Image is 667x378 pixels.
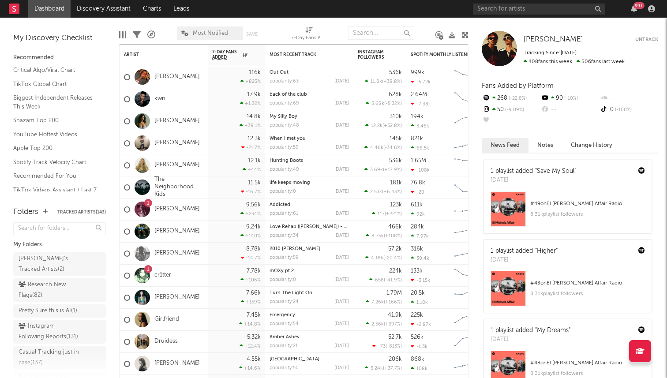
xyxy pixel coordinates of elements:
div: 536k [389,70,402,75]
span: 4.18k [371,256,383,261]
a: Instagram Following Reports(131) [13,320,106,344]
span: -34.6 % [385,146,401,150]
div: -1.3k [411,344,427,349]
a: "Higher" [535,248,558,254]
div: 284k [411,224,424,230]
div: ( ) [366,321,402,327]
div: 12.1k [248,158,261,164]
a: Girlfriend [154,316,179,323]
span: 3.69k [370,168,383,172]
div: Casual Tracking just in case ( 137 ) [19,347,81,368]
a: Turn The Light On [270,291,312,296]
div: 99 + [633,2,645,9]
span: -5.32 % [386,101,401,106]
span: +37.7 % [384,366,401,371]
input: Search for folders... [13,222,106,235]
div: popularity: 0 [270,277,296,282]
a: YouTube Hottest Videos [13,130,97,139]
span: [PERSON_NAME] [524,36,583,43]
div: A&R Pipeline [147,22,155,48]
a: Casual Tracking just in case(137) [13,346,106,370]
input: Search... [348,26,414,40]
svg: Chart title [450,132,490,154]
div: Out Out [270,70,349,75]
svg: Chart title [450,88,490,110]
a: Shazam Top 200 [13,116,97,125]
a: mOXy pt 2 [270,269,294,273]
div: popularity: 63 [270,79,299,84]
div: ( ) [365,123,402,128]
div: 8.31k playlist followers [530,288,645,299]
a: [PERSON_NAME] [154,206,200,213]
a: [PERSON_NAME] [154,294,200,301]
svg: Chart title [450,66,490,88]
div: -- [482,116,540,127]
a: [PERSON_NAME] [154,360,200,367]
div: ( ) [364,167,402,172]
a: Spotify Track Velocity Chart [13,157,97,167]
div: Instagram Following Reports ( 131 ) [19,321,81,342]
div: [DATE] [491,335,570,344]
div: 145k [390,136,402,142]
div: popularity: 0 [270,189,296,194]
div: 1.65M [411,158,426,164]
span: -100 % [614,108,632,112]
div: 66.5k [411,145,429,151]
span: -9.09 % [504,108,524,112]
div: # 48 on El [PERSON_NAME] Affair Radio [530,358,645,368]
div: 52.7k [388,334,402,340]
div: 1.79M [386,290,402,296]
div: 7-Day Fans Added (7-Day Fans Added) [291,33,326,44]
div: Amber Ashes [270,335,349,340]
div: 17.9k [247,92,261,97]
div: popularity: 54 [270,322,299,326]
div: popularity: 59 [270,255,299,260]
div: 8.78k [246,246,261,252]
a: 2010 [PERSON_NAME] [270,247,320,251]
div: Recommended [13,52,106,63]
div: popularity: 69 [270,101,299,106]
a: Pretty Sure this is AI(1) [13,304,106,318]
a: My Silly Boy [270,114,297,119]
div: 76.8k [411,180,425,186]
span: 2.56k [371,322,384,327]
button: Untrack [635,35,658,44]
span: 7-Day Fans Added [212,49,240,60]
span: +221 % [386,212,401,217]
svg: Chart title [450,331,490,353]
input: Search for artists [473,4,605,15]
span: 4.46k [370,146,383,150]
div: Emergency [270,313,349,318]
a: [PERSON_NAME] [154,73,200,81]
div: [DATE] [491,176,576,185]
div: 466k [388,224,402,230]
div: [DATE] [334,233,349,238]
span: -41.9 % [385,278,401,283]
div: popularity: 24 [270,299,299,304]
span: -73 [378,344,386,349]
span: 658 [375,278,384,283]
a: "Save My Soul" [535,168,576,174]
div: 206k [389,356,402,362]
div: ( ) [365,365,402,371]
a: Druidess [154,338,178,345]
span: Fans Added by Platform [482,82,554,89]
div: 133k [411,268,423,274]
button: 99+ [631,5,637,12]
button: Notes [528,138,562,153]
div: -2.87k [411,322,431,327]
div: 225k [411,312,423,318]
span: 3.68k [371,101,384,106]
span: -10 % [563,96,578,101]
div: -14.7 % [241,255,261,261]
div: back of the club [270,92,349,97]
div: [PERSON_NAME]'s Tracked Artists ( 2 ) [19,254,81,275]
svg: Chart title [450,198,490,221]
div: [DATE] [334,145,349,150]
div: 9.56k [246,202,261,208]
div: 8.31k playlist followers [530,209,645,220]
a: [PERSON_NAME] [154,117,200,125]
a: [PERSON_NAME] [154,139,200,147]
svg: Chart title [450,287,490,309]
div: +140 % [240,233,261,239]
